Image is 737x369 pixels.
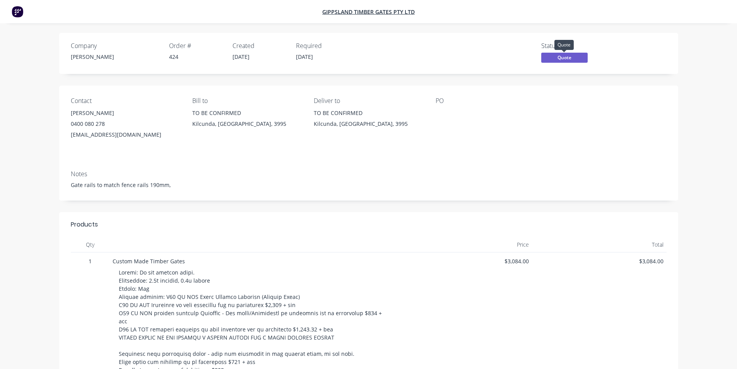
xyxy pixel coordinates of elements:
[532,237,667,252] div: Total
[192,108,301,132] div: TO BE CONFIRMEDKilcunda, [GEOGRAPHIC_DATA], 3995
[71,129,180,140] div: [EMAIL_ADDRESS][DOMAIN_NAME]
[296,42,350,50] div: Required
[541,53,588,62] span: Quote
[71,108,180,118] div: [PERSON_NAME]
[12,6,23,17] img: Factory
[71,97,180,105] div: Contact
[233,53,250,60] span: [DATE]
[71,237,109,252] div: Qty
[314,108,423,132] div: TO BE CONFIRMEDKilcunda, [GEOGRAPHIC_DATA], 3995
[314,108,423,118] div: TO BE CONFIRMED
[169,53,223,61] div: 424
[398,237,532,252] div: Price
[192,97,301,105] div: Bill to
[74,257,106,265] span: 1
[296,53,313,60] span: [DATE]
[169,42,223,50] div: Order #
[233,42,287,50] div: Created
[401,257,529,265] span: $3,084.00
[322,8,415,15] a: Gippsland Timber Gates Pty Ltd
[314,118,423,129] div: Kilcunda, [GEOGRAPHIC_DATA], 3995
[71,181,667,189] div: Gate rails to match fence rails 190mm,
[71,108,180,140] div: [PERSON_NAME]0400 080 278[EMAIL_ADDRESS][DOMAIN_NAME]
[71,42,160,50] div: Company
[113,257,185,265] span: Custom Made Timber Gates
[192,118,301,129] div: Kilcunda, [GEOGRAPHIC_DATA], 3995
[71,220,98,229] div: Products
[314,97,423,105] div: Deliver to
[436,97,545,105] div: PO
[71,118,180,129] div: 0400 080 278
[535,257,663,265] span: $3,084.00
[192,108,301,118] div: TO BE CONFIRMED
[541,42,599,50] div: Status
[554,40,574,50] div: Quote
[71,53,160,61] div: [PERSON_NAME]
[71,170,667,178] div: Notes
